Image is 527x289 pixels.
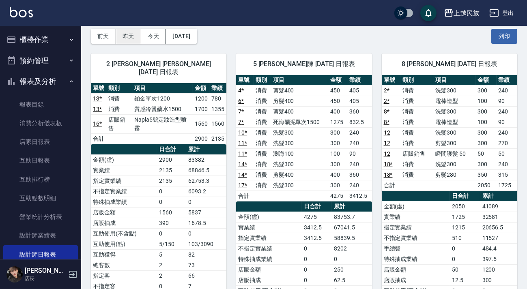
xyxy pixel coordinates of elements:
[384,129,390,136] a: 12
[91,228,157,239] td: 互助使用(不含點)
[347,159,372,169] td: 240
[400,75,433,86] th: 類別
[157,165,186,176] td: 2135
[475,169,496,180] td: 350
[236,75,254,86] th: 單號
[246,60,362,68] span: 5 [PERSON_NAME]陳 [DATE] 日報表
[236,222,302,233] td: 實業績
[133,114,193,133] td: Napla5號定妝造型噴霧
[382,264,450,275] td: 店販金額
[433,159,475,169] td: 洗髮300
[157,218,186,228] td: 390
[6,266,23,283] img: Person
[332,275,372,285] td: 62.5
[3,133,78,151] a: 店家日報表
[332,233,372,243] td: 58839.5
[157,154,186,165] td: 2900
[332,222,372,233] td: 67041.5
[25,267,66,275] h5: [PERSON_NAME]
[91,83,226,144] table: a dense table
[400,138,433,148] td: 消費
[3,95,78,114] a: 報表目錄
[450,254,480,264] td: 0
[302,201,332,212] th: 日合計
[91,260,157,270] td: 總客數
[328,127,347,138] td: 300
[271,138,328,148] td: 洗髮300
[210,114,227,133] td: 1560
[133,83,193,94] th: 項目
[382,75,401,86] th: 單號
[433,148,475,159] td: 瞬間護髮 50
[91,239,157,249] td: 互助使用(點)
[101,60,217,76] span: 2 [PERSON_NAME] [PERSON_NAME] [DATE] 日報表
[91,186,157,197] td: 不指定實業績
[157,176,186,186] td: 2135
[347,106,372,117] td: 360
[420,5,437,21] button: save
[433,75,475,86] th: 項目
[441,5,483,21] button: 上越民族
[302,243,332,254] td: 0
[236,254,302,264] td: 特殊抽成業績
[475,75,496,86] th: 金額
[302,254,332,264] td: 0
[391,60,508,68] span: 8 [PERSON_NAME] [DATE] 日報表
[480,233,517,243] td: 11527
[347,169,372,180] td: 360
[236,264,302,275] td: 店販金額
[25,275,66,282] p: 店長
[133,104,193,114] td: 質感冷燙藥水1500
[328,138,347,148] td: 300
[254,75,271,86] th: 類別
[450,243,480,254] td: 0
[157,270,186,281] td: 2
[236,233,302,243] td: 指定實業績
[186,260,226,270] td: 73
[254,85,271,96] td: 消費
[91,207,157,218] td: 店販金額
[328,85,347,96] td: 450
[254,138,271,148] td: 消費
[332,264,372,275] td: 250
[210,93,227,104] td: 780
[3,170,78,189] a: 互助排行榜
[475,85,496,96] td: 300
[475,138,496,148] td: 300
[475,106,496,117] td: 300
[3,208,78,226] a: 營業統計分析表
[193,83,210,94] th: 金額
[106,104,133,114] td: 消費
[91,270,157,281] td: 指定客
[347,96,372,106] td: 405
[236,212,302,222] td: 金額(虛)
[271,159,328,169] td: 洗髮300
[497,106,517,117] td: 240
[271,75,328,86] th: 項目
[497,159,517,169] td: 240
[186,197,226,207] td: 0
[193,114,210,133] td: 1560
[271,180,328,191] td: 洗髮300
[157,207,186,218] td: 1560
[400,85,433,96] td: 消費
[186,165,226,176] td: 68846.5
[400,169,433,180] td: 消費
[347,85,372,96] td: 405
[400,127,433,138] td: 消費
[186,270,226,281] td: 66
[382,75,517,191] table: a dense table
[254,96,271,106] td: 消費
[254,159,271,169] td: 消費
[328,106,347,117] td: 400
[480,212,517,222] td: 32581
[382,212,450,222] td: 實業績
[480,191,517,201] th: 累計
[186,239,226,249] td: 103/3090
[157,228,186,239] td: 0
[210,133,227,144] td: 2135
[91,29,116,44] button: 前天
[141,29,166,44] button: 今天
[347,180,372,191] td: 240
[475,127,496,138] td: 300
